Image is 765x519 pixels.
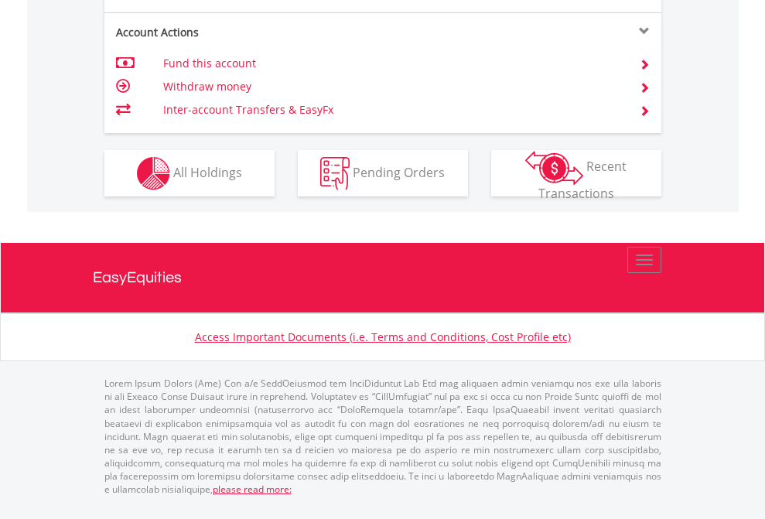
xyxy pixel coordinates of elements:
[163,98,620,121] td: Inter-account Transfers & EasyFx
[298,150,468,196] button: Pending Orders
[525,151,583,185] img: transactions-zar-wht.png
[93,243,673,312] a: EasyEquities
[163,75,620,98] td: Withdraw money
[104,150,275,196] button: All Holdings
[491,150,661,196] button: Recent Transactions
[104,377,661,496] p: Lorem Ipsum Dolors (Ame) Con a/e SeddOeiusmod tem InciDiduntut Lab Etd mag aliquaen admin veniamq...
[320,157,350,190] img: pending_instructions-wht.png
[104,25,383,40] div: Account Actions
[173,163,242,180] span: All Holdings
[195,329,571,344] a: Access Important Documents (i.e. Terms and Conditions, Cost Profile etc)
[213,483,292,496] a: please read more:
[353,163,445,180] span: Pending Orders
[163,52,620,75] td: Fund this account
[137,157,170,190] img: holdings-wht.png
